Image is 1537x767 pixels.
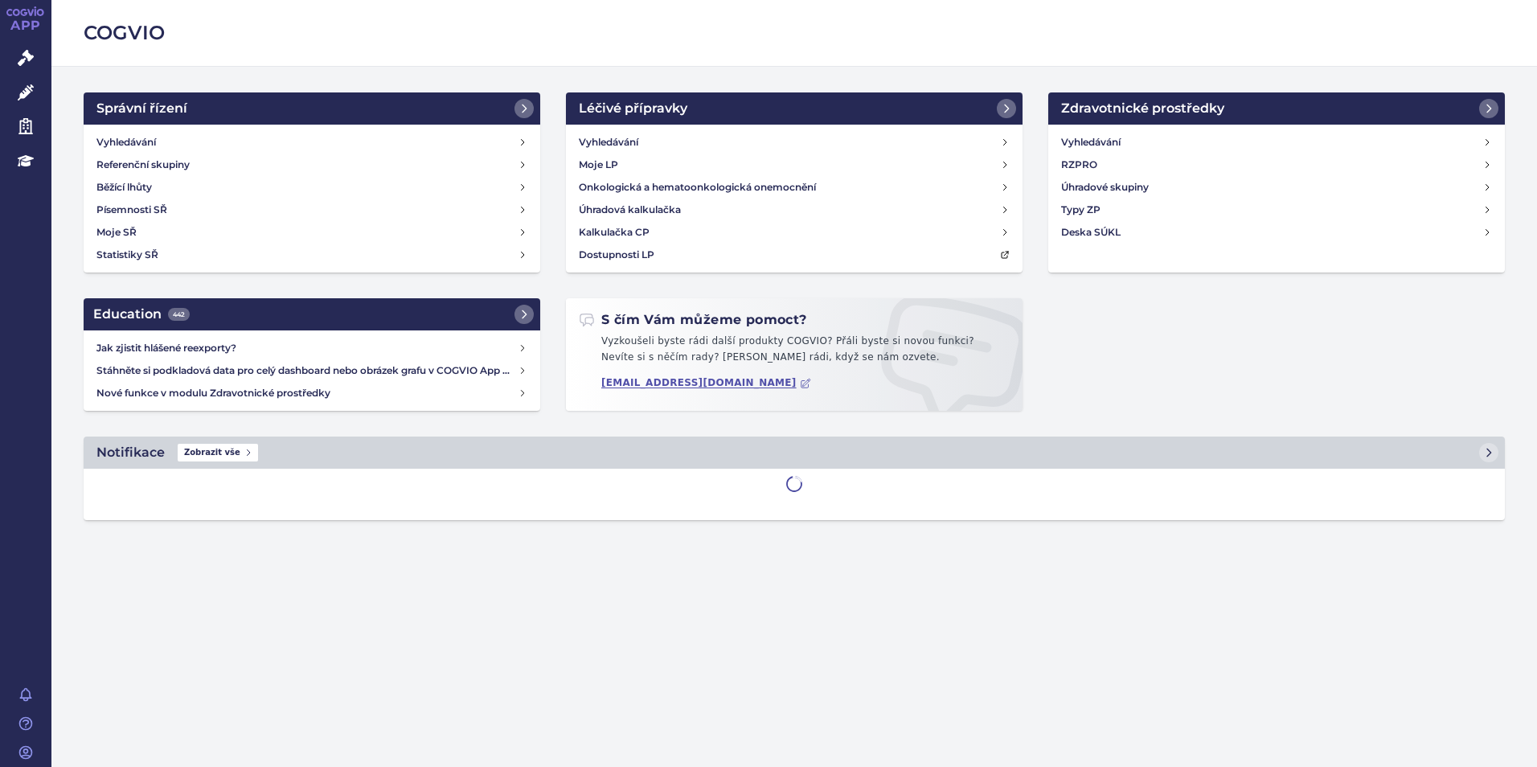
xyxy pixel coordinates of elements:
a: Education442 [84,298,540,330]
h2: Správní řízení [96,99,187,118]
a: Běžící lhůty [90,176,534,199]
a: Stáhněte si podkladová data pro celý dashboard nebo obrázek grafu v COGVIO App modulu Analytics [90,359,534,382]
a: Zdravotnické prostředky [1048,92,1505,125]
a: Kalkulačka CP [572,221,1016,244]
a: Typy ZP [1055,199,1498,221]
h4: Kalkulačka CP [579,224,650,240]
a: RZPRO [1055,154,1498,176]
h4: Úhradová kalkulačka [579,202,681,218]
h4: Dostupnosti LP [579,247,654,263]
h4: Typy ZP [1061,202,1100,218]
a: Vyhledávání [90,131,534,154]
a: NotifikaceZobrazit vše [84,437,1505,469]
h4: RZPRO [1061,157,1097,173]
h4: Nové funkce v modulu Zdravotnické prostředky [96,385,518,401]
h2: S čím Vám můžeme pomoct? [579,311,807,329]
a: Jak zjistit hlášené reexporty? [90,337,534,359]
a: Písemnosti SŘ [90,199,534,221]
h2: Notifikace [96,443,165,462]
h2: Education [93,305,190,324]
p: Vyzkoušeli byste rádi další produkty COGVIO? Přáli byste si novou funkci? Nevíte si s něčím rady?... [579,334,1010,371]
h4: Stáhněte si podkladová data pro celý dashboard nebo obrázek grafu v COGVIO App modulu Analytics [96,363,518,379]
a: Vyhledávání [572,131,1016,154]
a: Statistiky SŘ [90,244,534,266]
h4: Vyhledávání [96,134,156,150]
h4: Deska SÚKL [1061,224,1121,240]
h4: Statistiky SŘ [96,247,158,263]
span: Zobrazit vše [178,444,258,461]
h4: Vyhledávání [579,134,638,150]
a: [EMAIL_ADDRESS][DOMAIN_NAME] [601,377,811,389]
a: Léčivé přípravky [566,92,1023,125]
h4: Onkologická a hematoonkologická onemocnění [579,179,816,195]
h2: COGVIO [84,19,1505,47]
a: Úhradové skupiny [1055,176,1498,199]
h4: Referenční skupiny [96,157,190,173]
h4: Úhradové skupiny [1061,179,1149,195]
a: Moje SŘ [90,221,534,244]
a: Moje LP [572,154,1016,176]
a: Deska SÚKL [1055,221,1498,244]
h4: Běžící lhůty [96,179,152,195]
a: Referenční skupiny [90,154,534,176]
a: Správní řízení [84,92,540,125]
a: Dostupnosti LP [572,244,1016,266]
a: Vyhledávání [1055,131,1498,154]
a: Úhradová kalkulačka [572,199,1016,221]
h4: Moje SŘ [96,224,137,240]
span: 442 [168,308,190,321]
h4: Jak zjistit hlášené reexporty? [96,340,518,356]
a: Onkologická a hematoonkologická onemocnění [572,176,1016,199]
h4: Moje LP [579,157,618,173]
h4: Písemnosti SŘ [96,202,167,218]
h2: Zdravotnické prostředky [1061,99,1224,118]
a: Nové funkce v modulu Zdravotnické prostředky [90,382,534,404]
h4: Vyhledávání [1061,134,1121,150]
h2: Léčivé přípravky [579,99,687,118]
